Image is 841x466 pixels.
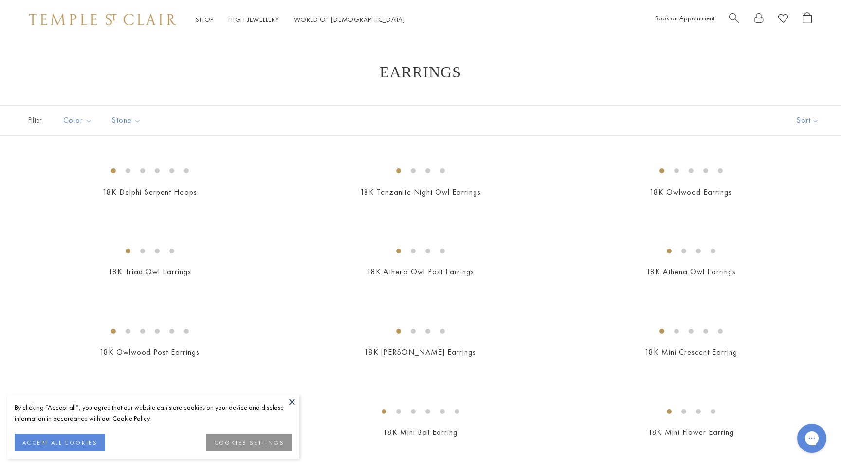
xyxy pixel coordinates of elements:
a: 18K Delphi Serpent Hoops [103,187,197,197]
img: Temple St. Clair [29,14,176,25]
iframe: Gorgias live chat messenger [792,420,831,456]
span: Color [58,114,100,126]
button: Show sort by [775,106,841,135]
a: 18K Mini Crescent Earring [645,347,737,357]
a: ShopShop [196,15,214,24]
button: Stone [105,109,148,131]
button: COOKIES SETTINGS [206,434,292,451]
a: Open Shopping Bag [803,12,812,27]
a: Search [729,12,739,27]
a: 18K Tanzanite Night Owl Earrings [360,187,481,197]
a: World of [DEMOGRAPHIC_DATA]World of [DEMOGRAPHIC_DATA] [294,15,405,24]
a: 18K Mini Bat Earring [384,427,457,437]
a: 18K Mini Flower Earring [648,427,734,437]
a: 18K [PERSON_NAME] Earrings [365,347,476,357]
button: Color [56,109,100,131]
a: 18K Triad Owl Earrings [109,267,191,277]
a: 18K Owlwood Earrings [650,187,732,197]
span: Stone [107,114,148,126]
button: ACCEPT ALL COOKIES [15,434,105,451]
a: 18K Owlwood Post Earrings [100,347,200,357]
nav: Main navigation [196,14,405,26]
a: 18K Athena Owl Earrings [646,267,736,277]
h1: Earrings [39,63,802,81]
a: Book an Appointment [655,14,714,22]
a: High JewelleryHigh Jewellery [228,15,279,24]
a: View Wishlist [778,12,788,27]
a: 18K Athena Owl Post Earrings [367,267,474,277]
div: By clicking “Accept all”, you agree that our website can store cookies on your device and disclos... [15,402,292,424]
